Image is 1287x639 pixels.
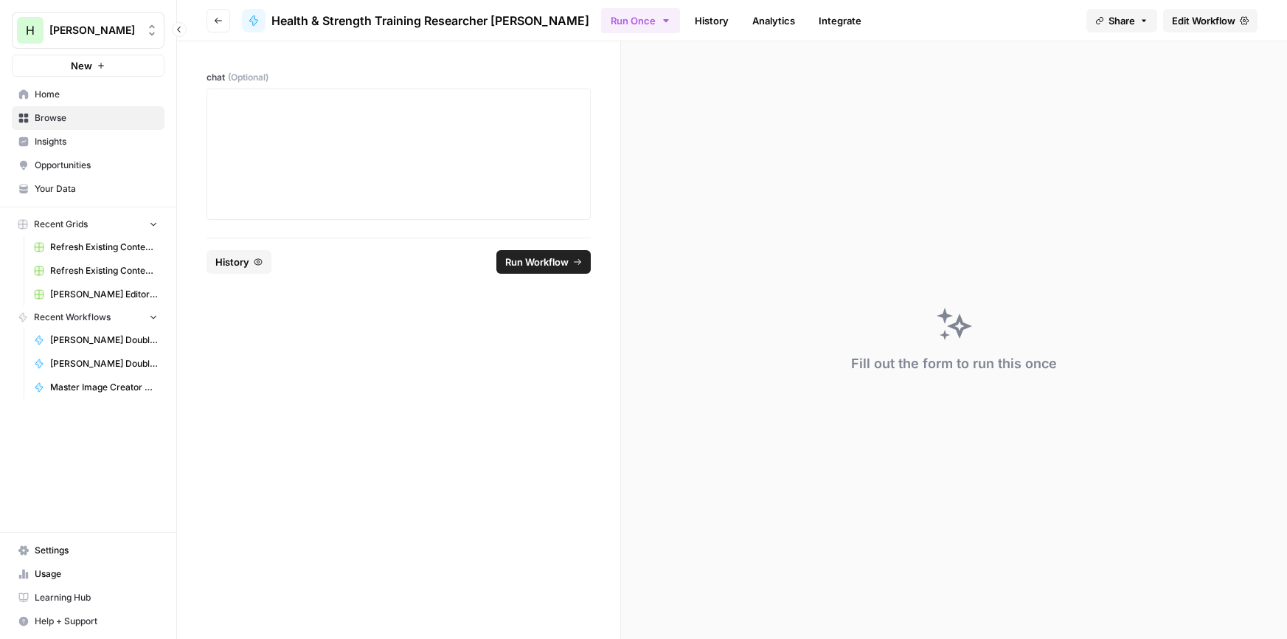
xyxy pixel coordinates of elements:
span: Help + Support [35,615,158,628]
a: Integrate [810,9,870,32]
label: chat [207,71,591,84]
a: Health & Strength Training Researcher [PERSON_NAME] [242,9,589,32]
a: Analytics [743,9,804,32]
span: Opportunities [35,159,158,172]
button: New [12,55,164,77]
button: Recent Workflows [12,306,164,328]
span: Usage [35,567,158,581]
span: Recent Grids [34,218,88,231]
a: Refresh Existing Content [DATE] Deleted AEO, doesn't work now [27,235,164,259]
button: Share [1086,9,1157,32]
span: [PERSON_NAME] [49,23,139,38]
a: Master Image Creator 3.0 [27,376,164,399]
a: [PERSON_NAME] Editor Grid [27,283,164,306]
span: History [215,255,249,269]
a: Usage [12,562,164,586]
span: Browse [35,111,158,125]
a: [PERSON_NAME] Double Check Cases [27,328,164,352]
a: Settings [12,539,164,562]
span: Learning Hub [35,591,158,604]
a: Insights [12,130,164,153]
span: Refresh Existing Content (1) [50,264,158,277]
span: Health & Strength Training Researcher [PERSON_NAME] [271,12,589,30]
span: Insights [35,135,158,148]
button: Workspace: Hasbrook [12,12,164,49]
a: Edit Workflow [1163,9,1257,32]
span: Share [1109,13,1135,28]
span: [PERSON_NAME] Double Check Neversweat [50,357,158,370]
span: [PERSON_NAME] Editor Grid [50,288,158,301]
div: Fill out the form to run this once [851,353,1057,374]
a: Your Data [12,177,164,201]
a: Learning Hub [12,586,164,609]
span: (Optional) [228,71,268,84]
button: History [207,250,271,274]
a: Opportunities [12,153,164,177]
span: Home [35,88,158,101]
a: Browse [12,106,164,130]
span: Your Data [35,182,158,196]
span: [PERSON_NAME] Double Check Cases [50,334,158,347]
a: Refresh Existing Content (1) [27,259,164,283]
button: Help + Support [12,609,164,633]
a: History [686,9,738,32]
span: H [26,21,35,39]
a: [PERSON_NAME] Double Check Neversweat [27,352,164,376]
span: Settings [35,544,158,557]
a: Home [12,83,164,106]
span: Master Image Creator 3.0 [50,381,158,394]
span: Edit Workflow [1172,13,1235,28]
span: New [71,58,92,73]
button: Recent Grids [12,213,164,235]
span: Refresh Existing Content [DATE] Deleted AEO, doesn't work now [50,241,158,254]
span: Recent Workflows [34,311,111,324]
button: Run Workflow [496,250,591,274]
button: Run Once [601,8,680,33]
span: Run Workflow [505,255,569,269]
